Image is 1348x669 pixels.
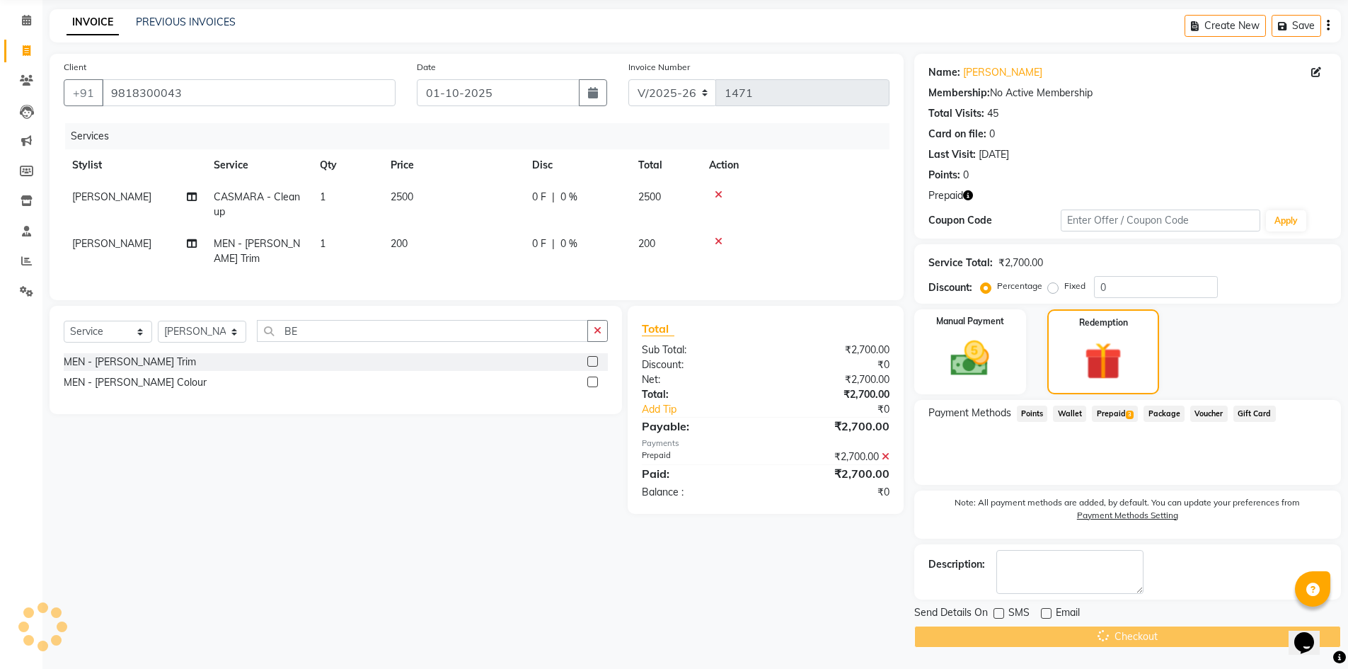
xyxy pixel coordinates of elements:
[552,236,555,251] span: |
[936,315,1004,328] label: Manual Payment
[928,188,963,203] span: Prepaid
[928,86,990,101] div: Membership:
[928,406,1011,421] span: Payment Methods
[766,485,900,500] div: ₹0
[524,149,630,181] th: Disc
[766,418,900,435] div: ₹2,700.00
[1266,210,1306,231] button: Apply
[1272,15,1321,37] button: Save
[1056,605,1080,623] span: Email
[65,123,900,149] div: Services
[64,79,103,106] button: +91
[928,256,993,270] div: Service Total:
[631,372,766,387] div: Net:
[642,438,889,450] div: Payments
[928,280,972,295] div: Discount:
[979,147,1009,162] div: [DATE]
[631,358,766,372] div: Discount:
[320,237,326,250] span: 1
[631,450,766,464] div: Prepaid
[72,237,151,250] span: [PERSON_NAME]
[320,190,326,203] span: 1
[1017,406,1048,422] span: Points
[417,61,436,74] label: Date
[64,355,196,370] div: MEN - [PERSON_NAME] Trim
[914,605,988,623] span: Send Details On
[766,387,900,402] div: ₹2,700.00
[928,168,960,183] div: Points:
[1126,411,1134,419] span: 3
[997,280,1042,292] label: Percentage
[642,321,674,336] span: Total
[928,106,984,121] div: Total Visits:
[928,147,976,162] div: Last Visit:
[1092,406,1138,422] span: Prepaid
[631,465,766,482] div: Paid:
[560,236,577,251] span: 0 %
[638,237,655,250] span: 200
[391,237,408,250] span: 200
[928,557,985,572] div: Description:
[1144,406,1185,422] span: Package
[928,65,960,80] div: Name:
[628,61,690,74] label: Invoice Number
[391,190,413,203] span: 2500
[963,65,1042,80] a: [PERSON_NAME]
[1073,338,1134,384] img: _gift.svg
[214,190,300,218] span: CASMARA - Cleanup
[631,485,766,500] div: Balance :
[638,190,661,203] span: 2500
[928,127,986,142] div: Card on file:
[257,320,588,342] input: Search or Scan
[205,149,311,181] th: Service
[382,149,524,181] th: Price
[1008,605,1030,623] span: SMS
[1190,406,1228,422] span: Voucher
[64,375,207,390] div: MEN - [PERSON_NAME] Colour
[766,450,900,464] div: ₹2,700.00
[766,372,900,387] div: ₹2,700.00
[928,213,1061,228] div: Coupon Code
[72,190,151,203] span: [PERSON_NAME]
[560,190,577,205] span: 0 %
[788,402,900,417] div: ₹0
[766,465,900,482] div: ₹2,700.00
[928,86,1327,101] div: No Active Membership
[998,256,1043,270] div: ₹2,700.00
[631,418,766,435] div: Payable:
[214,237,300,265] span: MEN - [PERSON_NAME] Trim
[1233,406,1276,422] span: Gift Card
[766,343,900,358] div: ₹2,700.00
[1077,509,1178,522] label: Payment Methods Setting
[1289,612,1334,655] iframe: chat widget
[1061,210,1260,231] input: Enter Offer / Coupon Code
[1079,316,1128,329] label: Redemption
[64,149,205,181] th: Stylist
[701,149,889,181] th: Action
[136,16,236,28] a: PREVIOUS INVOICES
[987,106,998,121] div: 45
[631,343,766,358] div: Sub Total:
[631,387,766,402] div: Total:
[67,10,119,35] a: INVOICE
[552,190,555,205] span: |
[630,149,701,181] th: Total
[64,61,86,74] label: Client
[532,190,546,205] span: 0 F
[102,79,396,106] input: Search by Name/Mobile/Email/Code
[938,336,1001,381] img: _cash.svg
[963,168,969,183] div: 0
[311,149,382,181] th: Qty
[1053,406,1086,422] span: Wallet
[766,358,900,372] div: ₹0
[1064,280,1085,292] label: Fixed
[1185,15,1266,37] button: Create New
[532,236,546,251] span: 0 F
[989,127,995,142] div: 0
[928,496,1327,527] label: Note: All payment methods are added, by default. You can update your preferences from
[631,402,788,417] a: Add Tip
